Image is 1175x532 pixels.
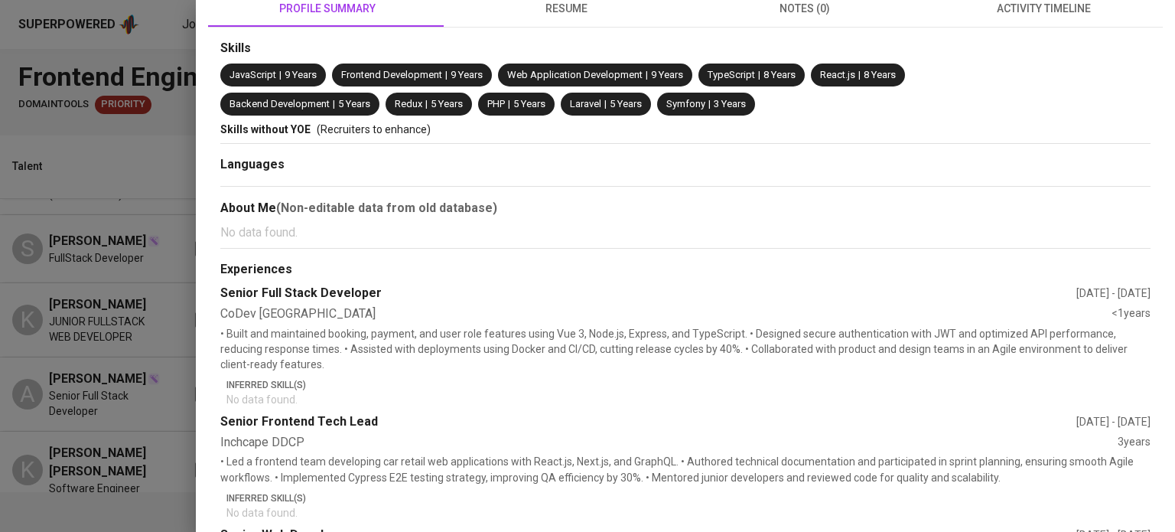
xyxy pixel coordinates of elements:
span: | [425,97,428,112]
div: About Me [220,199,1151,217]
span: | [646,68,648,83]
b: (Non-editable data from old database) [276,201,497,215]
div: Senior Full Stack Developer [220,285,1076,302]
span: | [604,97,607,112]
span: 9 Years [451,69,483,80]
p: • Built and maintained booking, payment, and user role features using Vue 3, Node.js, Express, an... [220,326,1151,372]
span: 8 Years [763,69,796,80]
span: | [508,97,510,112]
span: | [333,97,335,112]
span: | [708,97,711,112]
span: Backend Development [229,98,330,109]
span: 5 Years [338,98,370,109]
span: React.js [820,69,855,80]
span: TypeScript [708,69,755,80]
p: Inferred Skill(s) [226,491,1151,505]
p: No data found. [220,224,1151,242]
div: [DATE] - [DATE] [1076,414,1151,429]
div: Experiences [220,261,1151,279]
p: • Led a frontend team developing car retail web applications with React.js, Next.js, and GraphQL.... [220,454,1151,485]
span: Frontend Development [341,69,442,80]
span: JavaScript [229,69,276,80]
span: Redux [395,98,422,109]
span: 8 Years [864,69,896,80]
div: 3 years [1118,434,1151,452]
span: | [858,68,861,83]
span: Web Application Development [507,69,643,80]
div: CoDev [GEOGRAPHIC_DATA] [220,305,1112,323]
span: 5 Years [431,98,463,109]
div: Languages [220,156,1151,174]
span: 9 Years [285,69,317,80]
span: 5 Years [513,98,545,109]
span: 9 Years [651,69,683,80]
span: Laravel [570,98,601,109]
span: Symfony [666,98,705,109]
span: PHP [487,98,505,109]
span: 5 Years [610,98,642,109]
span: | [445,68,448,83]
span: | [758,68,760,83]
p: Inferred Skill(s) [226,378,1151,392]
p: No data found. [226,392,1151,407]
span: | [279,68,282,83]
span: (Recruiters to enhance) [317,123,431,135]
div: <1 years [1112,305,1151,323]
span: 3 Years [714,98,746,109]
div: Senior Frontend Tech Lead [220,413,1076,431]
div: Skills [220,40,1151,57]
div: Inchcape DDCP [220,434,1118,452]
span: Skills without YOE [220,123,311,135]
p: No data found. [226,505,1151,521]
div: [DATE] - [DATE] [1076,286,1151,301]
